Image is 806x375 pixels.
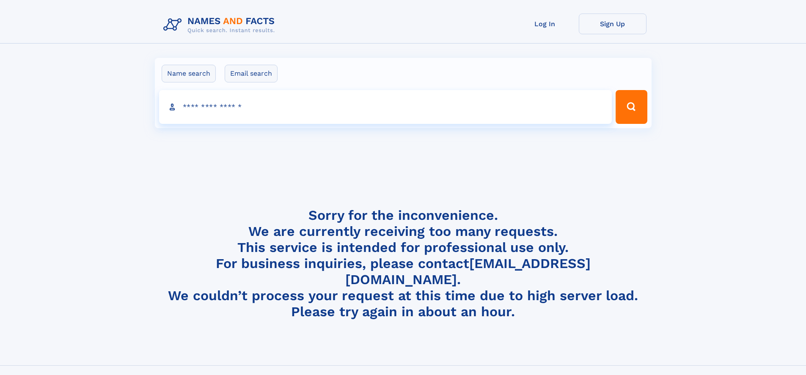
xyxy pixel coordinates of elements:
[160,14,282,36] img: Logo Names and Facts
[616,90,647,124] button: Search Button
[511,14,579,34] a: Log In
[579,14,646,34] a: Sign Up
[159,90,612,124] input: search input
[225,65,278,82] label: Email search
[162,65,216,82] label: Name search
[160,207,646,320] h4: Sorry for the inconvenience. We are currently receiving too many requests. This service is intend...
[345,255,591,287] a: [EMAIL_ADDRESS][DOMAIN_NAME]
